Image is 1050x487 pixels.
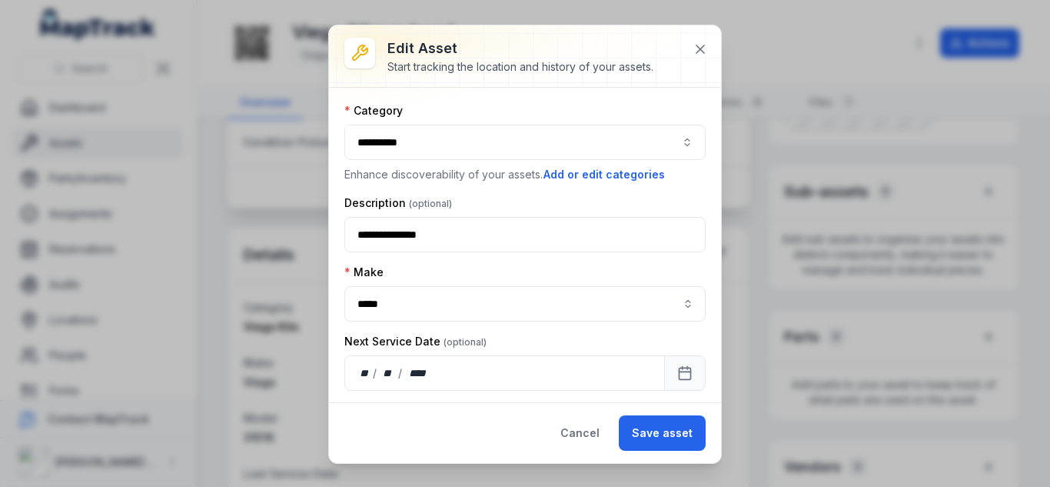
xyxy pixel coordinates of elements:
label: Make [344,265,384,280]
label: Description [344,195,452,211]
button: Cancel [547,415,613,451]
div: year, [404,365,432,381]
div: / [373,365,378,381]
div: month, [378,365,399,381]
input: asset-edit:cf[9e2fc107-2520-4a87-af5f-f70990c66785]-label [344,286,706,322]
button: Add or edit categories [543,166,666,183]
h3: Edit asset [387,38,653,59]
label: Next Service Date [344,334,487,349]
div: Start tracking the location and history of your assets. [387,59,653,75]
div: day, [357,365,373,381]
p: Enhance discoverability of your assets. [344,166,706,183]
button: Calendar [664,355,706,391]
button: Save asset [619,415,706,451]
div: / [398,365,404,381]
label: Category [344,103,403,118]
